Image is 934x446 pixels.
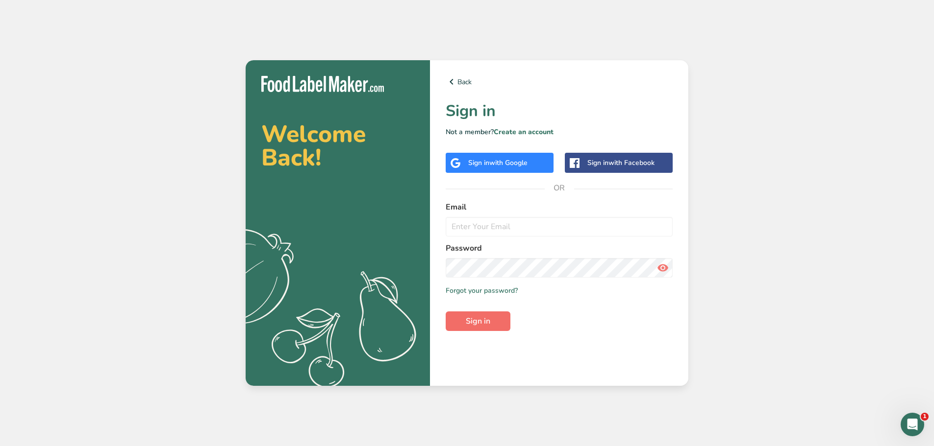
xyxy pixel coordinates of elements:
[446,99,673,123] h1: Sign in
[446,242,673,254] label: Password
[466,315,490,327] span: Sign in
[261,122,414,169] h2: Welcome Back!
[901,413,924,436] iframe: Intercom live chat
[494,127,554,137] a: Create an account
[587,158,655,168] div: Sign in
[446,76,673,88] a: Back
[261,76,384,92] img: Food Label Maker
[489,158,528,167] span: with Google
[446,285,518,296] a: Forgot your password?
[446,201,673,213] label: Email
[608,158,655,167] span: with Facebook
[446,311,510,331] button: Sign in
[446,127,673,137] p: Not a member?
[921,413,929,421] span: 1
[468,158,528,168] div: Sign in
[446,217,673,236] input: Enter Your Email
[545,173,574,203] span: OR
